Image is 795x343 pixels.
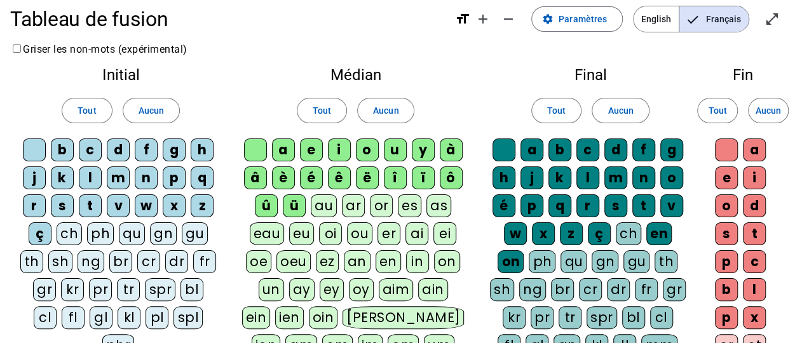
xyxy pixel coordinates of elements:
div: cr [579,278,602,301]
div: as [426,194,451,217]
div: é [493,194,515,217]
div: u [384,138,407,161]
div: kr [61,278,84,301]
div: dr [165,250,188,273]
mat-button-toggle-group: Language selection [633,6,749,32]
h2: Final [490,67,691,83]
div: un [259,278,284,301]
div: ch [57,222,82,245]
div: r [23,194,46,217]
div: es [398,194,421,217]
div: a [272,138,295,161]
span: Tout [708,103,726,118]
div: y [412,138,435,161]
button: Augmenter la taille de la police [470,6,496,32]
div: j [520,166,543,189]
div: spr [587,306,617,329]
div: c [576,138,599,161]
div: gn [592,250,618,273]
div: gu [182,222,208,245]
div: br [109,250,132,273]
div: m [107,166,130,189]
div: o [715,194,738,217]
div: ey [320,278,344,301]
div: û [255,194,278,217]
div: l [743,278,766,301]
div: ar [342,194,365,217]
div: a [743,138,766,161]
div: gn [150,222,177,245]
h2: Initial [20,67,221,83]
div: â [244,166,267,189]
mat-icon: format_size [455,11,470,27]
div: f [135,138,158,161]
div: k [51,166,74,189]
mat-icon: open_in_full [764,11,780,27]
div: gl [90,306,112,329]
span: Français [679,6,749,32]
mat-icon: settings [542,13,554,25]
div: ein [242,306,271,329]
div: s [51,194,74,217]
div: qu [561,250,587,273]
div: fr [635,278,658,301]
div: ë [356,166,379,189]
div: b [548,138,571,161]
div: v [107,194,130,217]
div: p [520,194,543,217]
div: b [715,278,738,301]
div: p [715,250,738,273]
button: Aucun [748,98,789,123]
span: Tout [313,103,331,118]
div: in [406,250,429,273]
div: [PERSON_NAME] [343,306,464,329]
label: Griser les non-mots (expérimental) [10,43,187,55]
div: î [384,166,407,189]
div: i [328,138,351,161]
div: ph [529,250,555,273]
div: fr [193,250,216,273]
span: Paramètres [559,11,607,27]
button: Diminuer la taille de la police [496,6,521,32]
div: z [560,222,583,245]
div: c [79,138,102,161]
div: oi [319,222,342,245]
div: tr [117,278,140,301]
div: or [370,194,393,217]
span: Aucun [139,103,164,118]
div: cl [650,306,673,329]
div: pr [89,278,112,301]
div: s [715,222,738,245]
div: oeu [276,250,311,273]
div: n [135,166,158,189]
div: b [51,138,74,161]
div: eu [289,222,314,245]
div: p [163,166,186,189]
div: eau [250,222,285,245]
div: ç [588,222,611,245]
button: Aucun [592,98,649,123]
div: d [604,138,627,161]
div: c [743,250,766,273]
div: cl [34,306,57,329]
div: oy [349,278,374,301]
div: cr [137,250,160,273]
div: l [576,166,599,189]
h2: Médian [241,67,469,83]
div: o [660,166,683,189]
button: Tout [531,98,581,123]
span: English [634,6,679,32]
div: m [604,166,627,189]
div: g [163,138,186,161]
div: w [504,222,527,245]
div: j [23,166,46,189]
mat-icon: remove [501,11,516,27]
div: s [604,194,627,217]
span: Tout [547,103,566,118]
div: f [632,138,655,161]
div: th [20,250,43,273]
div: sh [48,250,72,273]
button: Tout [697,98,738,123]
span: Aucun [756,103,781,118]
div: e [300,138,323,161]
